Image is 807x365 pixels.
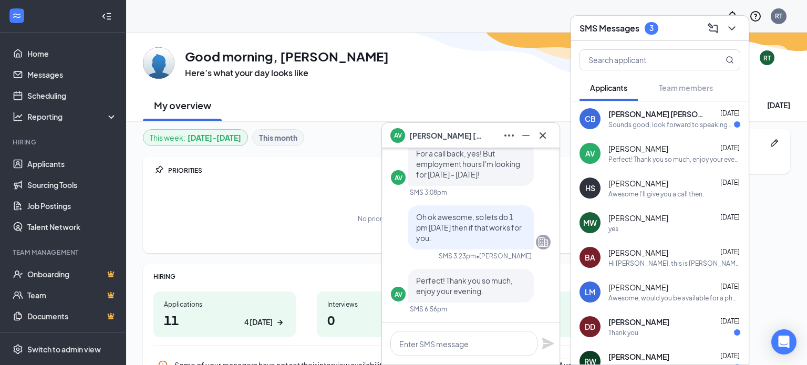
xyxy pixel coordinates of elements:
span: [DATE] [720,213,740,221]
div: BA [585,252,595,263]
div: 3 [649,24,654,33]
h3: SMS Messages [580,23,639,34]
div: This week : [150,132,241,143]
button: Minimize [518,127,534,144]
svg: Analysis [13,111,23,122]
div: AV [395,173,402,182]
span: Team members [659,83,713,92]
div: Applications [164,300,285,309]
div: SMS 3:08pm [410,188,447,197]
h1: 11 [164,311,285,329]
div: DD [585,321,595,332]
div: yes [608,224,618,233]
div: AV [395,290,402,299]
span: [DATE] [720,283,740,290]
span: For a call back, yes! But employment hours I'm looking for [DATE] - [DATE]! [416,149,520,179]
b: [DATE] - [DATE] [188,132,241,143]
span: [PERSON_NAME] [608,351,669,362]
span: [PERSON_NAME] [608,213,668,223]
h1: 0 [327,311,449,329]
div: HIRING [153,272,622,281]
button: Cross [534,127,551,144]
div: Awesome, would you be available for a phone call [DATE] around 11 AM? [608,294,740,303]
button: ComposeMessage [705,20,721,37]
h2: My overview [154,99,211,112]
a: Scheduling [27,85,117,106]
button: Ellipses [501,127,518,144]
svg: Pen [769,138,780,148]
svg: Settings [13,344,23,354]
svg: Notifications [726,10,739,23]
span: [PERSON_NAME] [608,143,668,154]
span: [DATE] [720,144,740,152]
span: [DATE] [720,352,740,360]
input: Search applicant [580,50,705,70]
span: • [PERSON_NAME] [476,252,532,260]
svg: ComposeMessage [707,22,719,35]
div: Reporting [27,111,118,122]
svg: Plane [542,337,554,350]
span: Perfect! Thank you so much, enjoy your evening. [416,276,513,296]
span: Applicants [590,83,627,92]
div: Thank you [608,328,638,337]
a: TeamCrown [27,285,117,306]
img: Ryan Teschner [143,47,174,79]
span: [PERSON_NAME] [608,317,669,327]
h1: Good morning, [PERSON_NAME] [185,47,389,65]
span: [PERSON_NAME] [608,178,668,189]
svg: ArrowRight [275,317,285,328]
svg: Pin [153,165,164,175]
div: CB [585,113,596,124]
span: Oh ok awesome, so lets do 1 pm [DATE] then if that works for you. [416,212,522,243]
div: SMS 6:56pm [410,305,447,314]
a: Sourcing Tools [27,174,117,195]
div: Interviews [327,300,449,309]
span: [PERSON_NAME] [PERSON_NAME] [608,109,703,119]
div: Awesome I'll give you a call then. [608,190,704,199]
div: LM [585,287,595,297]
span: [PERSON_NAME] [PERSON_NAME] [409,130,483,141]
span: [PERSON_NAME] [608,282,668,293]
div: SMS 3:23pm [439,252,476,260]
a: Job Postings [27,195,117,216]
div: PRIORITIES [168,166,622,175]
svg: ChevronDown [726,22,738,35]
svg: Minimize [520,129,532,142]
span: [DATE] [720,248,740,256]
h3: Here’s what your day looks like [185,67,389,79]
span: [DATE] [720,109,740,117]
div: 4 [DATE] [244,317,273,328]
svg: Collapse [101,11,112,22]
div: Perfect! Thank you so much, enjoy your evening. [608,155,740,164]
div: RT [775,12,782,20]
a: Applicants [27,153,117,174]
div: Open Intercom Messenger [771,329,796,354]
span: [DATE] [720,317,740,325]
svg: Ellipses [503,129,515,142]
div: MW [583,217,597,228]
div: HS [585,183,595,193]
div: Hi [PERSON_NAME], this is [PERSON_NAME] from Dogtopia of Union. I saw your application, are you s... [608,259,740,268]
a: Applications114 [DATE]ArrowRight [153,291,296,337]
a: Home [27,43,117,64]
a: OnboardingCrown [27,264,117,285]
div: Sounds good, look forward to speaking then. [608,120,734,129]
div: [DATE] [767,100,790,110]
span: [DATE] [720,179,740,186]
a: Interviews00 [DATE]ArrowRight [317,291,459,337]
svg: MagnifyingGlass [726,56,734,64]
div: No priorities pinned. [358,214,418,223]
svg: Cross [536,129,549,142]
b: This month [259,132,297,143]
svg: Company [537,236,550,248]
button: ChevronDown [723,20,740,37]
div: Team Management [13,248,115,257]
span: [PERSON_NAME] [608,247,668,258]
a: Messages [27,64,117,85]
a: Talent Network [27,216,117,237]
a: SurveysCrown [27,327,117,348]
div: Switch to admin view [27,344,101,354]
a: DocumentsCrown [27,306,117,327]
div: RT [763,54,771,62]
